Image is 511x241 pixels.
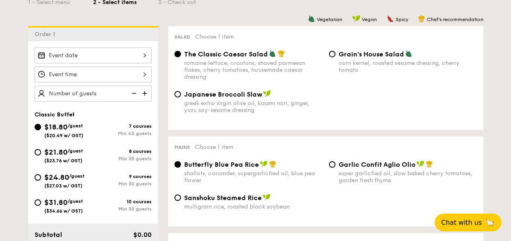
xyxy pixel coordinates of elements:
span: Sanshoku Steamed Rice [184,194,262,202]
div: Min 30 guests [93,206,152,212]
img: icon-chef-hat.a58ddaea.svg [426,160,433,168]
input: Grain's House Saladcorn kernel, roasted sesame dressing, cherry tomato [329,51,335,57]
span: Classic Buffet [35,111,75,118]
span: $24.80 [44,173,69,182]
div: 9 courses [93,174,152,179]
span: ($20.49 w/ GST) [44,133,83,138]
div: 7 courses [93,123,152,129]
input: $21.80/guest($23.76 w/ GST)8 coursesMin 30 guests [35,149,41,155]
img: icon-add.58712e84.svg [139,86,152,101]
span: Mains [174,144,190,150]
input: Event time [35,67,152,82]
span: $0.00 [133,231,151,239]
div: super garlicfied oil, slow baked cherry tomatoes, garden fresh thyme [339,170,477,184]
span: /guest [67,123,83,129]
span: /guest [69,173,85,179]
img: icon-chef-hat.a58ddaea.svg [418,15,425,22]
img: icon-vegetarian.fe4039eb.svg [405,50,412,57]
span: $31.80 [44,198,67,207]
img: icon-chef-hat.a58ddaea.svg [269,160,276,168]
span: Japanese Broccoli Slaw [184,90,262,98]
input: Number of guests [35,86,152,101]
span: Garlic Confit Aglio Olio [339,161,415,168]
span: Subtotal [35,231,62,239]
span: /guest [67,148,83,154]
img: icon-vegan.f8ff3823.svg [416,160,424,168]
span: Vegetarian [317,17,342,22]
span: 🦙 [485,218,495,227]
span: Spicy [396,17,408,22]
div: 8 courses [93,148,152,154]
span: The Classic Caesar Salad [184,50,268,58]
span: Choose 1 item [195,33,234,40]
img: icon-spicy.37a8142b.svg [387,15,394,22]
img: icon-vegetarian.fe4039eb.svg [269,50,276,57]
div: romaine lettuce, croutons, shaved parmesan flakes, cherry tomatoes, housemade caesar dressing [184,60,322,80]
div: 10 courses [93,199,152,204]
span: ($23.76 w/ GST) [44,158,83,164]
input: The Classic Caesar Saladromaine lettuce, croutons, shaved parmesan flakes, cherry tomatoes, house... [174,51,181,57]
div: multigrain rice, roasted black soybean [184,203,322,210]
img: icon-reduce.1d2dbef1.svg [127,86,139,101]
span: /guest [67,198,83,204]
input: $31.80/guest($34.66 w/ GST)10 coursesMin 30 guests [35,199,41,206]
div: Min 30 guests [93,181,152,187]
div: corn kernel, roasted sesame dressing, cherry tomato [339,60,477,73]
div: shallots, coriander, supergarlicfied oil, blue pea flower [184,170,322,184]
span: Chef's recommendation [427,17,483,22]
div: Min 30 guests [93,156,152,161]
span: Vegan [362,17,377,22]
input: $18.80/guest($20.49 w/ GST)7 coursesMin 40 guests [35,124,41,130]
img: icon-vegan.f8ff3823.svg [263,90,271,97]
img: icon-vegan.f8ff3823.svg [260,160,268,168]
div: Min 40 guests [93,131,152,136]
img: icon-vegan.f8ff3823.svg [352,15,360,22]
span: Order 1 [35,31,59,38]
span: Butterfly Blue Pea Rice [184,161,259,168]
input: Butterfly Blue Pea Riceshallots, coriander, supergarlicfied oil, blue pea flower [174,161,181,168]
input: Sanshoku Steamed Ricemultigrain rice, roasted black soybean [174,194,181,201]
input: Japanese Broccoli Slawgreek extra virgin olive oil, kizami nori, ginger, yuzu soy-sesame dressing [174,91,181,97]
span: ($27.03 w/ GST) [44,183,83,189]
span: Grain's House Salad [339,50,404,58]
input: Event date [35,47,152,63]
img: icon-chef-hat.a58ddaea.svg [278,50,285,57]
span: Chat with us [441,219,482,226]
div: greek extra virgin olive oil, kizami nori, ginger, yuzu soy-sesame dressing [184,100,322,114]
input: $24.80/guest($27.03 w/ GST)9 coursesMin 30 guests [35,174,41,181]
input: Garlic Confit Aglio Oliosuper garlicfied oil, slow baked cherry tomatoes, garden fresh thyme [329,161,335,168]
img: icon-vegan.f8ff3823.svg [263,194,271,201]
span: $18.80 [44,123,67,131]
span: ($34.66 w/ GST) [44,208,83,214]
span: $21.80 [44,148,67,157]
button: Chat with us🦙 [435,213,501,231]
span: Choose 1 item [195,144,233,151]
span: Salad [174,34,190,40]
img: icon-vegetarian.fe4039eb.svg [308,15,315,22]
